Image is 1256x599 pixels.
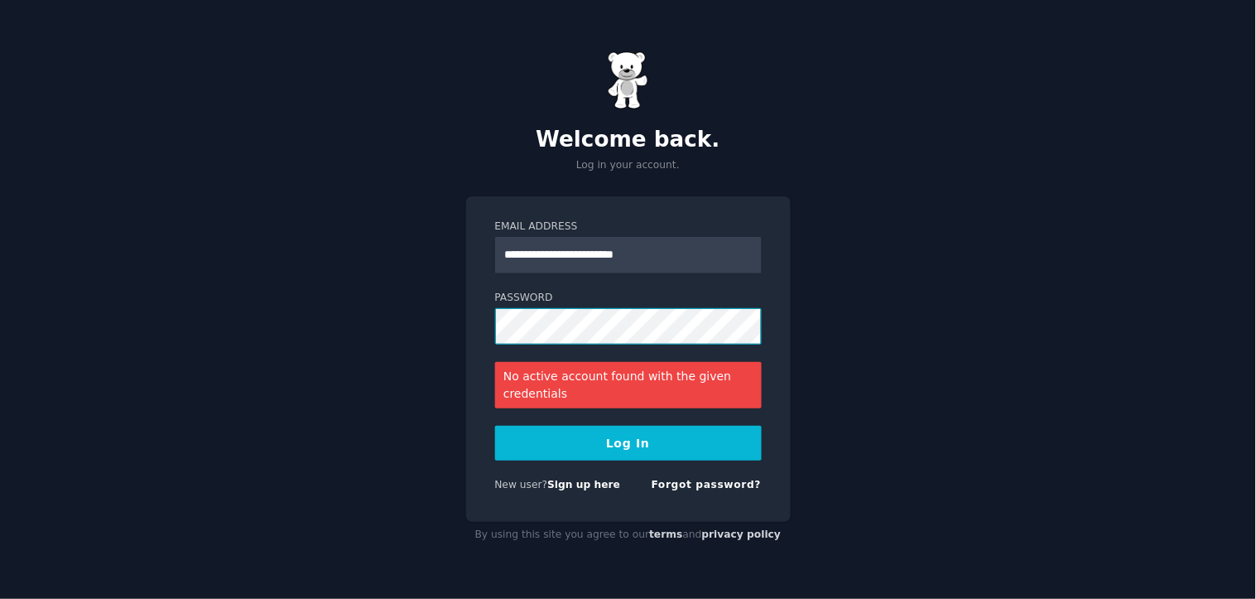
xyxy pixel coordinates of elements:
[495,479,548,490] span: New user?
[547,479,620,490] a: Sign up here
[466,127,791,153] h2: Welcome back.
[466,158,791,173] p: Log in your account.
[466,522,791,548] div: By using this site you agree to our and
[702,529,782,540] a: privacy policy
[652,479,762,490] a: Forgot password?
[649,529,682,540] a: terms
[495,362,762,408] div: No active account found with the given credentials
[495,220,762,234] label: Email Address
[495,426,762,461] button: Log In
[608,51,649,109] img: Gummy Bear
[495,291,762,306] label: Password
